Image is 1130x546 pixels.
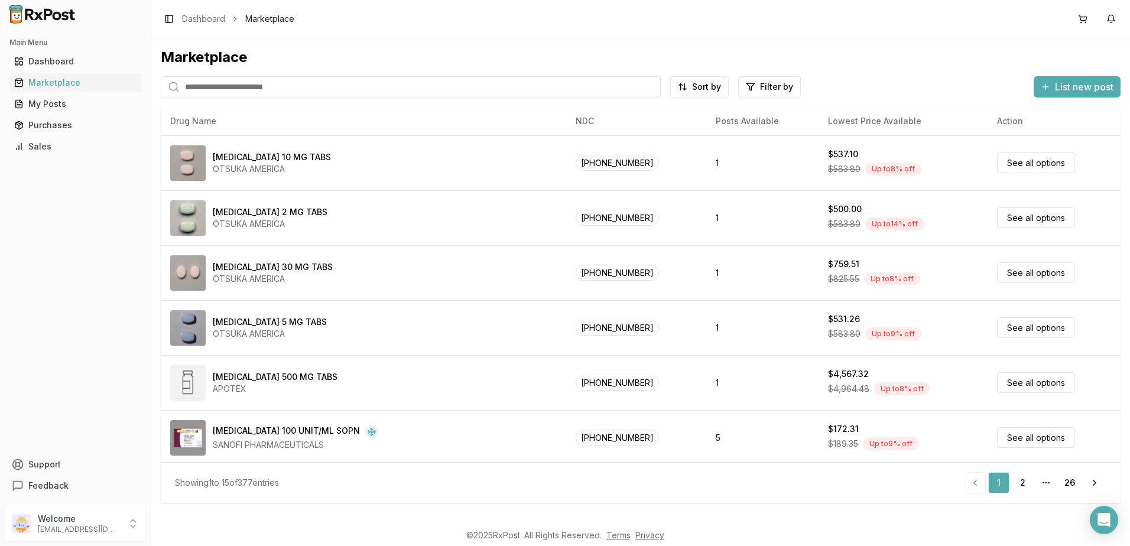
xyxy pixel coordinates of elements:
div: Showing 1 to 15 of 377 entries [175,477,279,489]
span: Feedback [28,480,69,492]
div: Up to 9 % off [863,437,919,450]
nav: breadcrumb [182,13,294,25]
button: Feedback [5,475,146,496]
div: $537.10 [828,148,858,160]
div: $531.26 [828,313,860,325]
span: [PHONE_NUMBER] [576,265,659,281]
div: Up to 8 % off [864,272,920,285]
a: See all options [997,372,1075,393]
span: Marketplace [245,13,294,25]
div: $172.31 [828,423,859,435]
button: Purchases [5,116,146,135]
span: [PHONE_NUMBER] [576,375,659,391]
a: See all options [997,262,1075,283]
td: 1 [706,135,819,190]
div: [MEDICAL_DATA] 2 MG TABS [213,206,327,218]
th: Action [988,107,1121,135]
a: My Posts [9,93,141,115]
div: [MEDICAL_DATA] 100 UNIT/ML SOPN [213,425,360,439]
div: Open Intercom Messenger [1090,506,1118,534]
div: $759.51 [828,258,859,270]
img: Abilify 30 MG TABS [170,255,206,291]
a: See all options [997,152,1075,173]
button: Sales [5,137,146,156]
span: [PHONE_NUMBER] [576,430,659,446]
span: [PHONE_NUMBER] [576,320,659,336]
a: See all options [997,317,1075,338]
div: My Posts [14,98,137,110]
div: OTSUKA AMERICA [213,328,327,340]
button: Sort by [670,76,729,97]
a: Sales [9,136,141,157]
div: Up to 14 % off [865,217,924,230]
a: See all options [997,207,1075,228]
a: 1 [988,472,1009,493]
div: [MEDICAL_DATA] 5 MG TABS [213,316,327,328]
td: 1 [706,245,819,300]
a: Privacy [635,530,664,540]
div: SANOFI PHARMACEUTICALS [213,439,379,451]
a: 26 [1059,472,1080,493]
button: Dashboard [5,52,146,71]
div: Up to 9 % off [865,327,921,340]
a: Marketplace [9,72,141,93]
div: [MEDICAL_DATA] 30 MG TABS [213,261,333,273]
th: Drug Name [161,107,566,135]
div: Marketplace [14,77,137,89]
span: $4,964.48 [828,383,869,395]
a: Purchases [9,115,141,136]
td: 1 [706,355,819,410]
div: [MEDICAL_DATA] 500 MG TABS [213,371,337,383]
div: [MEDICAL_DATA] 10 MG TABS [213,151,331,163]
button: List new post [1034,76,1121,97]
img: RxPost Logo [5,5,80,24]
button: Marketplace [5,73,146,92]
span: List new post [1055,80,1113,94]
div: OTSUKA AMERICA [213,163,331,175]
h2: Main Menu [9,38,141,47]
button: Filter by [738,76,801,97]
span: $583.80 [828,328,861,340]
a: List new post [1034,82,1121,94]
img: Admelog SoloStar 100 UNIT/ML SOPN [170,420,206,456]
img: Abilify 5 MG TABS [170,310,206,346]
td: 1 [706,300,819,355]
span: [PHONE_NUMBER] [576,210,659,226]
img: Abiraterone Acetate 500 MG TABS [170,365,206,401]
p: [EMAIL_ADDRESS][DOMAIN_NAME] [38,525,120,534]
th: Lowest Price Available [819,107,988,135]
div: $500.00 [828,203,862,215]
a: Terms [606,530,631,540]
span: [PHONE_NUMBER] [576,155,659,171]
td: 5 [706,410,819,465]
span: $583.80 [828,218,861,230]
span: Sort by [692,81,721,93]
div: Up to 8 % off [874,382,930,395]
a: Dashboard [182,13,225,25]
div: Purchases [14,119,137,131]
span: $189.35 [828,438,858,450]
img: Abilify 10 MG TABS [170,145,206,181]
img: Abilify 2 MG TABS [170,200,206,236]
nav: pagination [965,472,1106,493]
div: $4,567.32 [828,368,869,380]
div: Sales [14,141,137,152]
a: 2 [1012,472,1033,493]
div: OTSUKA AMERICA [213,218,327,230]
div: Marketplace [161,48,1121,67]
span: $583.80 [828,163,861,175]
a: Dashboard [9,51,141,72]
div: OTSUKA AMERICA [213,273,333,285]
div: APOTEX [213,383,337,395]
a: See all options [997,427,1075,448]
span: $825.55 [828,273,859,285]
button: My Posts [5,95,146,113]
span: Filter by [760,81,793,93]
button: Support [5,454,146,475]
th: NDC [566,107,706,135]
img: User avatar [12,514,31,533]
div: Up to 8 % off [865,162,921,175]
p: Welcome [38,513,120,525]
td: 1 [706,190,819,245]
a: Go to next page [1083,472,1106,493]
